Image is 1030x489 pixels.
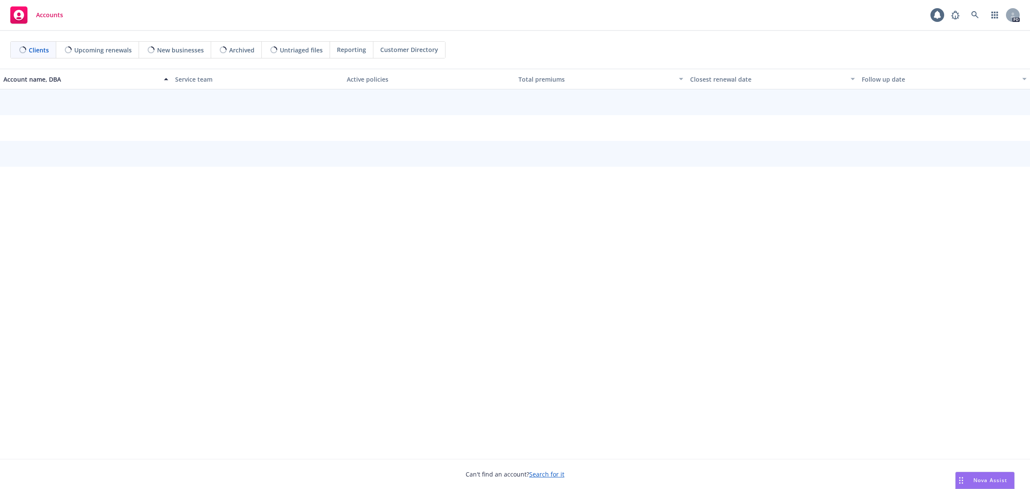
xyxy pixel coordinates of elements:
a: Accounts [7,3,67,27]
div: Closest renewal date [690,75,845,84]
a: Switch app [986,6,1003,24]
span: Upcoming renewals [74,46,132,55]
a: Search for it [529,470,564,478]
a: Search [966,6,984,24]
div: Active policies [347,75,512,84]
span: New businesses [157,46,204,55]
div: Account name, DBA [3,75,159,84]
button: Total premiums [515,69,687,89]
span: Can't find an account? [466,470,564,479]
button: Follow up date [858,69,1030,89]
span: Nova Assist [973,477,1007,484]
button: Active policies [343,69,515,89]
div: Service team [175,75,340,84]
button: Nova Assist [955,472,1015,489]
span: Accounts [36,12,63,18]
span: Reporting [337,45,366,54]
a: Report a Bug [947,6,964,24]
span: Untriaged files [280,46,323,55]
span: Clients [29,46,49,55]
span: Customer Directory [380,45,438,54]
div: Drag to move [956,472,966,489]
button: Service team [172,69,343,89]
div: Total premiums [518,75,674,84]
div: Follow up date [862,75,1017,84]
span: Archived [229,46,254,55]
button: Closest renewal date [687,69,858,89]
